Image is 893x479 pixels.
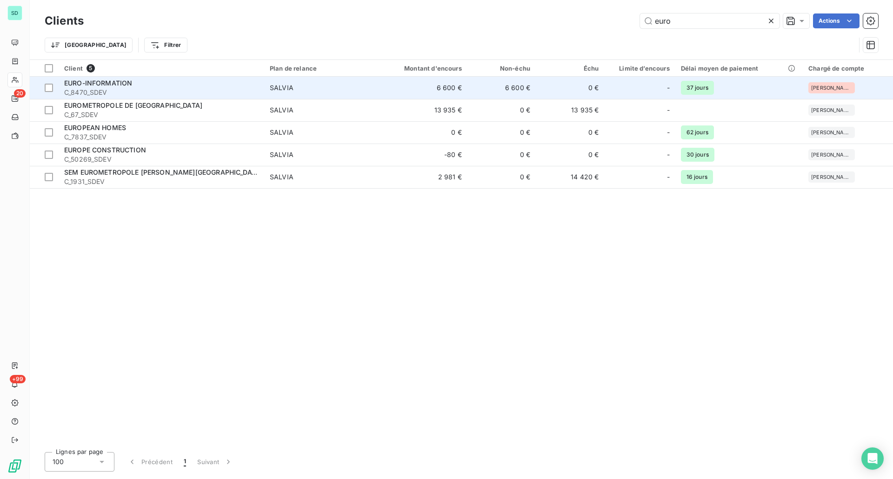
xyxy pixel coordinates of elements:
td: 2 981 € [375,166,467,188]
span: EURO-INFORMATION [64,79,132,87]
button: Filtrer [144,38,187,52]
h3: Clients [45,13,84,29]
span: Client [64,65,83,72]
span: 100 [53,457,64,466]
span: 5 [87,64,95,72]
button: Actions [813,13,860,28]
div: Plan de relance [270,65,370,72]
div: SALVIA [270,83,293,92]
img: Logo LeanPay [7,459,22,473]
div: Chargé de compte [808,65,887,72]
span: [PERSON_NAME] [811,107,852,113]
span: [PERSON_NAME] [811,174,852,180]
span: 37 jours [681,81,714,95]
span: EUROPEAN HOMES [64,124,126,131]
div: Non-échu [473,65,530,72]
span: - [667,105,670,115]
div: Échu [541,65,599,72]
td: 13 935 € [536,99,604,121]
td: 0 € [467,166,536,188]
td: 0 € [467,121,536,144]
span: 1 [184,457,186,466]
td: 0 € [536,77,604,99]
input: Rechercher [640,13,780,28]
span: C_50269_SDEV [64,155,259,164]
span: SEM EUROMETROPOLE [PERSON_NAME][GEOGRAPHIC_DATA] HABITAT [64,168,292,176]
span: - [667,150,670,159]
span: [PERSON_NAME] [811,152,852,157]
span: EUROPE CONSTRUCTION [64,146,146,154]
td: 0 € [536,121,604,144]
td: 0 € [375,121,467,144]
td: 0 € [536,144,604,166]
div: SALVIA [270,150,293,159]
span: - [667,172,670,182]
div: Open Intercom Messenger [861,447,884,470]
span: C_7837_SDEV [64,132,259,142]
div: Délai moyen de paiement [681,65,797,72]
span: C_8470_SDEV [64,88,259,97]
button: Précédent [122,452,178,472]
div: SALVIA [270,172,293,182]
td: 0 € [467,144,536,166]
td: 6 600 € [375,77,467,99]
div: SALVIA [270,128,293,137]
button: 1 [178,452,192,472]
span: 20 [14,89,26,98]
td: 0 € [467,99,536,121]
div: SD [7,6,22,20]
span: EUROMETROPOLE DE [GEOGRAPHIC_DATA] [64,101,202,109]
span: C_67_SDEV [64,110,259,119]
div: SALVIA [270,105,293,115]
td: 14 420 € [536,166,604,188]
span: C_1931_SDEV [64,177,259,186]
span: - [667,128,670,137]
td: 6 600 € [467,77,536,99]
span: [PERSON_NAME] [811,130,852,135]
span: 30 jours [681,148,714,162]
button: [GEOGRAPHIC_DATA] [45,38,133,52]
span: [PERSON_NAME] [811,85,852,91]
td: -80 € [375,144,467,166]
td: 13 935 € [375,99,467,121]
span: - [667,83,670,92]
div: Limite d’encours [610,65,669,72]
span: 62 jours [681,125,714,139]
span: 16 jours [681,170,713,184]
div: Montant d'encours [381,65,461,72]
span: +99 [10,375,26,383]
button: Suivant [192,452,239,472]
